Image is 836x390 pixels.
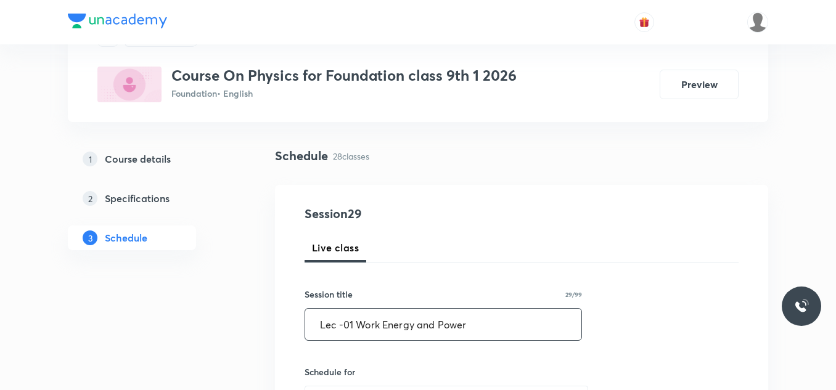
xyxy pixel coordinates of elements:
[68,14,167,31] a: Company Logo
[305,205,530,223] h4: Session 29
[171,87,517,100] p: Foundation • English
[83,191,97,206] p: 2
[105,191,170,206] h5: Specifications
[105,152,171,166] h5: Course details
[747,12,768,33] img: Saniya Tarannum
[305,365,582,378] h6: Schedule for
[660,70,739,99] button: Preview
[312,240,359,255] span: Live class
[305,309,581,340] input: A great title is short, clear and descriptive
[68,147,236,171] a: 1Course details
[333,150,369,163] p: 28 classes
[794,299,809,314] img: ttu
[68,14,167,28] img: Company Logo
[97,67,162,102] img: 6821024D-B99B-4266-810C-17CBFAFDFBB4_plus.png
[305,288,353,301] h6: Session title
[83,230,97,245] p: 3
[634,12,654,32] button: avatar
[68,186,236,211] a: 2Specifications
[275,147,328,165] h4: Schedule
[105,230,147,245] h5: Schedule
[639,17,650,28] img: avatar
[565,291,582,298] p: 29/99
[83,152,97,166] p: 1
[171,67,517,84] h3: Course On Physics for Foundation class 9th 1 2026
